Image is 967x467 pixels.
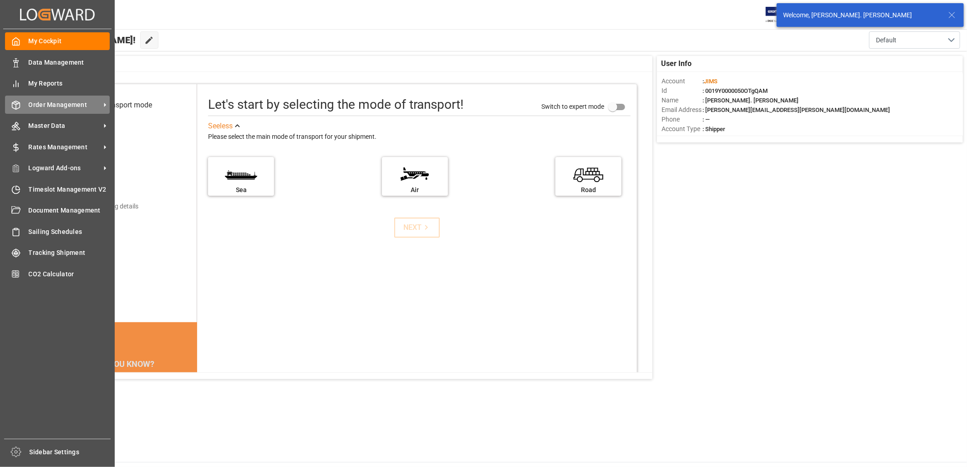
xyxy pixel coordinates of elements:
[5,75,110,92] a: My Reports
[208,121,233,132] div: See less
[662,115,702,124] span: Phone
[51,354,198,373] div: DID YOU KNOW?
[29,121,101,131] span: Master Data
[783,10,940,20] div: Welcome, [PERSON_NAME]. [PERSON_NAME]
[560,185,617,195] div: Road
[208,132,630,142] div: Please select the main mode of transport for your shipment.
[29,163,101,173] span: Logward Add-ons
[702,116,710,123] span: : —
[702,107,890,113] span: : [PERSON_NAME][EMAIL_ADDRESS][PERSON_NAME][DOMAIN_NAME]
[5,53,110,71] a: Data Management
[869,31,960,49] button: open menu
[5,180,110,198] a: Timeslot Management V2
[29,100,101,110] span: Order Management
[662,86,702,96] span: Id
[387,185,443,195] div: Air
[5,202,110,219] a: Document Management
[5,265,110,283] a: CO2 Calculator
[29,269,110,279] span: CO2 Calculator
[662,96,702,105] span: Name
[702,87,768,94] span: : 0019Y0000050OTgQAM
[5,244,110,262] a: Tracking Shipment
[81,100,152,111] div: Select transport mode
[29,142,101,152] span: Rates Management
[702,78,718,85] span: :
[662,105,702,115] span: Email Address
[662,76,702,86] span: Account
[81,202,138,211] div: Add shipping details
[30,447,111,457] span: Sidebar Settings
[876,36,896,45] span: Default
[766,7,797,23] img: Exertis%20JAM%20-%20Email%20Logo.jpg_1722504956.jpg
[702,126,725,132] span: : Shipper
[403,222,431,233] div: NEXT
[662,124,702,134] span: Account Type
[38,31,136,49] span: Hello [PERSON_NAME]!
[29,227,110,237] span: Sailing Schedules
[5,32,110,50] a: My Cockpit
[29,185,110,194] span: Timeslot Management V2
[394,218,440,238] button: NEXT
[208,95,463,114] div: Let's start by selecting the mode of transport!
[702,97,799,104] span: : [PERSON_NAME]. [PERSON_NAME]
[29,79,110,88] span: My Reports
[541,103,604,110] span: Switch to expert mode
[704,78,718,85] span: JIMS
[213,185,270,195] div: Sea
[29,36,110,46] span: My Cockpit
[29,206,110,215] span: Document Management
[29,58,110,67] span: Data Management
[662,58,692,69] span: User Info
[29,248,110,258] span: Tracking Shipment
[5,223,110,240] a: Sailing Schedules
